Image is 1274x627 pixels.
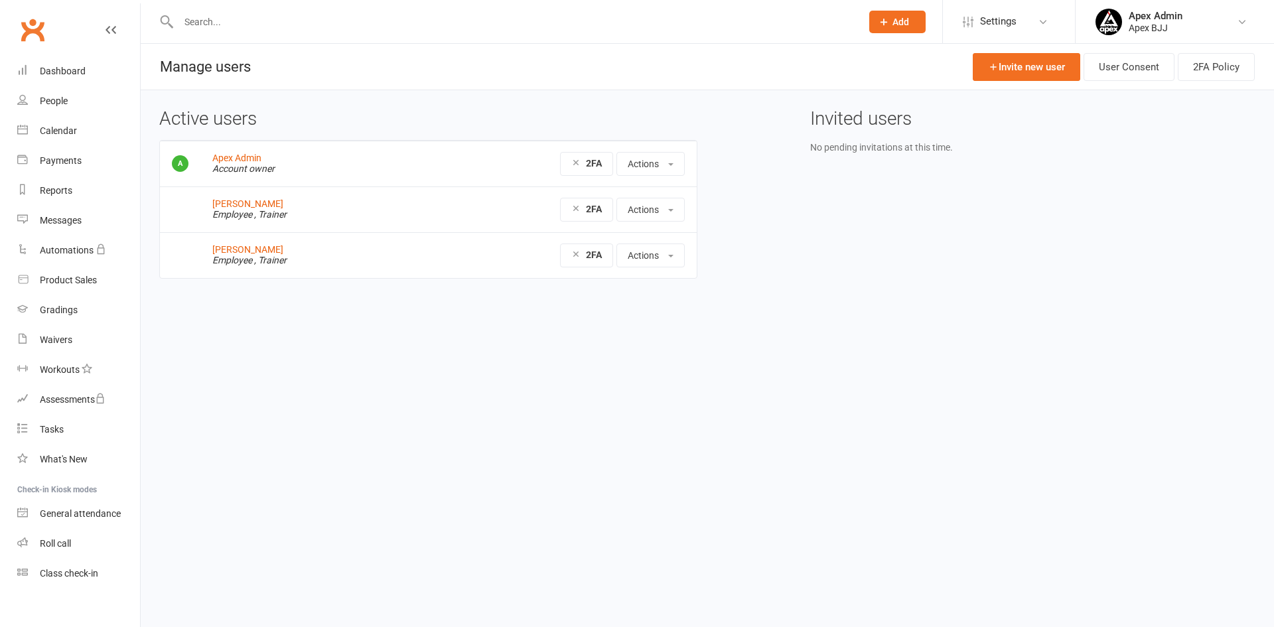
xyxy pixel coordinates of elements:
[40,424,64,435] div: Tasks
[40,568,98,579] div: Class check-in
[616,244,685,267] button: Actions
[40,185,72,196] div: Reports
[254,255,287,265] em: , Trainer
[586,204,602,214] strong: 2FA
[175,13,852,31] input: Search...
[254,209,287,220] em: , Trainer
[869,11,926,33] button: Add
[1129,22,1182,34] div: Apex BJJ
[40,66,86,76] div: Dashboard
[17,176,140,206] a: Reports
[17,499,140,529] a: General attendance kiosk mode
[17,236,140,265] a: Automations
[17,355,140,385] a: Workouts
[40,155,82,166] div: Payments
[16,13,49,46] a: Clubworx
[212,153,261,163] a: Apex Admin
[40,538,71,549] div: Roll call
[810,109,1255,129] h3: Invited users
[973,53,1080,81] a: Invite new user
[40,275,97,285] div: Product Sales
[212,198,283,209] a: [PERSON_NAME]
[980,7,1017,36] span: Settings
[616,152,685,176] button: Actions
[17,116,140,146] a: Calendar
[17,56,140,86] a: Dashboard
[810,140,1255,155] div: No pending invitations at this time.
[40,215,82,226] div: Messages
[40,125,77,136] div: Calendar
[17,86,140,116] a: People
[212,244,283,255] a: [PERSON_NAME]
[17,529,140,559] a: Roll call
[17,265,140,295] a: Product Sales
[40,305,78,315] div: Gradings
[40,364,80,375] div: Workouts
[17,146,140,176] a: Payments
[159,109,697,129] h3: Active users
[17,559,140,589] a: Class kiosk mode
[141,44,251,90] h1: Manage users
[40,454,88,464] div: What's New
[212,255,252,265] em: Employee
[40,394,106,405] div: Assessments
[1084,53,1174,81] a: User Consent
[17,295,140,325] a: Gradings
[40,96,68,106] div: People
[40,334,72,345] div: Waivers
[40,245,94,255] div: Automations
[17,385,140,415] a: Assessments
[212,209,252,220] em: Employee
[616,198,685,222] button: Actions
[586,158,602,169] strong: 2FA
[17,206,140,236] a: Messages
[1129,10,1182,22] div: Apex Admin
[17,325,140,355] a: Waivers
[892,17,909,27] span: Add
[212,163,275,174] em: Account owner
[586,249,602,260] strong: 2FA
[1096,9,1122,35] img: thumb_image1745496852.png
[17,415,140,445] a: Tasks
[40,508,121,519] div: General attendance
[17,445,140,474] a: What's New
[1178,53,1255,81] button: 2FA Policy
